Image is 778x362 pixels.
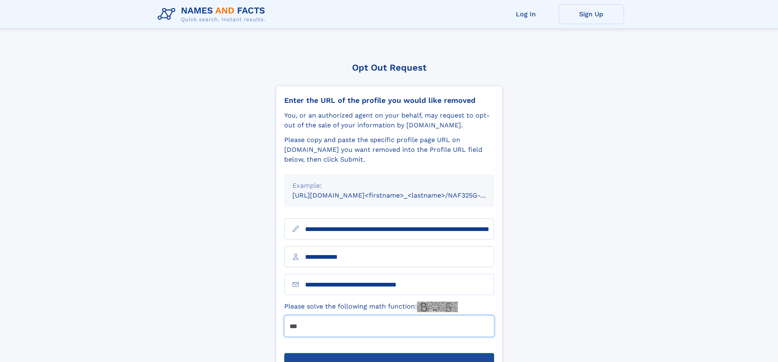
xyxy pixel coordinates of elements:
[276,62,503,73] div: Opt Out Request
[284,111,494,130] div: You, or an authorized agent on your behalf, may request to opt-out of the sale of your informatio...
[292,191,510,199] small: [URL][DOMAIN_NAME]<firstname>_<lastname>/NAF325G-xxxxxxxx
[284,96,494,105] div: Enter the URL of the profile you would like removed
[284,302,458,312] label: Please solve the following math function:
[284,135,494,164] div: Please copy and paste the specific profile page URL on [DOMAIN_NAME] you want removed into the Pr...
[292,181,486,191] div: Example:
[154,3,272,25] img: Logo Names and Facts
[559,4,624,24] a: Sign Up
[493,4,559,24] a: Log In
